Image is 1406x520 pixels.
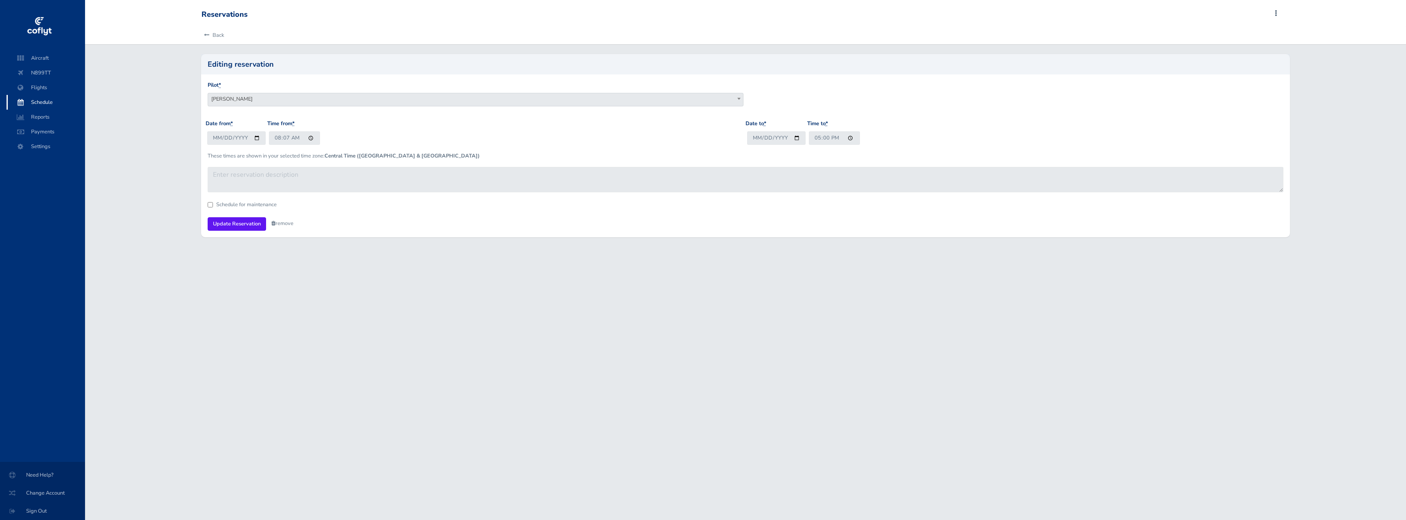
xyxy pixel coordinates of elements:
img: coflyt logo [26,14,53,39]
p: These times are shown in your selected time zone: [208,152,1283,160]
label: Date to [746,119,766,128]
abbr: required [231,120,233,127]
span: Payments [15,124,77,139]
label: Date from [206,119,233,128]
span: Change Account [10,486,75,500]
abbr: required [292,120,295,127]
span: Schedule [15,95,77,110]
abbr: required [826,120,828,127]
abbr: required [764,120,766,127]
label: Pilot [208,81,221,90]
div: Reservations [201,10,248,19]
span: Tony Winters [208,93,743,106]
label: Time to [807,119,828,128]
label: Time from [267,119,295,128]
label: Schedule for maintenance [216,202,277,207]
span: Need Help? [10,468,75,482]
span: Flights [15,80,77,95]
abbr: required [219,81,221,89]
input: Update Reservation [208,217,266,231]
span: N899TT [15,65,77,80]
span: Tony Winters [208,93,743,105]
a: remove [271,220,293,227]
span: Aircraft [15,51,77,65]
h2: Editing reservation [208,61,1283,68]
span: Reports [15,110,77,124]
span: Sign Out [10,504,75,518]
a: Back [201,26,224,44]
b: Central Time ([GEOGRAPHIC_DATA] & [GEOGRAPHIC_DATA]) [325,152,480,160]
span: Settings [15,139,77,154]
